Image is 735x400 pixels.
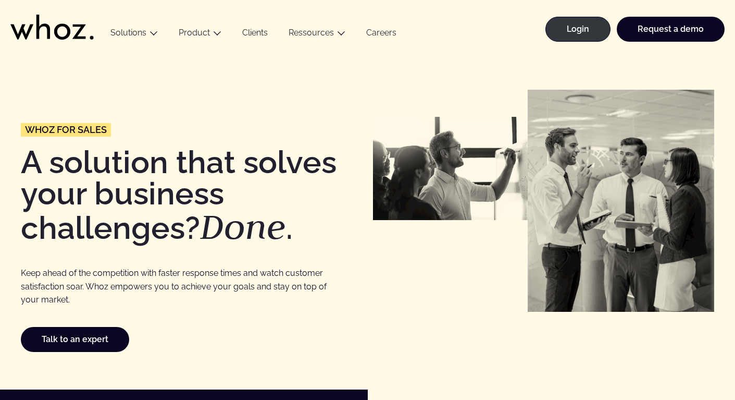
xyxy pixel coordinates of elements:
h1: A solution that solves your business challenges? . [21,147,363,245]
a: Ressources [289,28,334,38]
p: Keep ahead of the competition with faster response times and watch customer satisfaction soar. Wh... [21,266,328,306]
button: Ressources [278,28,356,42]
a: Talk to an expert [21,327,129,352]
em: Done [200,203,286,249]
a: Login [545,17,611,42]
a: Careers [356,28,407,42]
a: Request a demo [617,17,725,42]
span: Whoz for Sales [25,125,107,135]
button: Solutions [100,28,168,42]
button: Product [168,28,232,42]
a: Clients [232,28,278,42]
a: Product [179,28,210,38]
